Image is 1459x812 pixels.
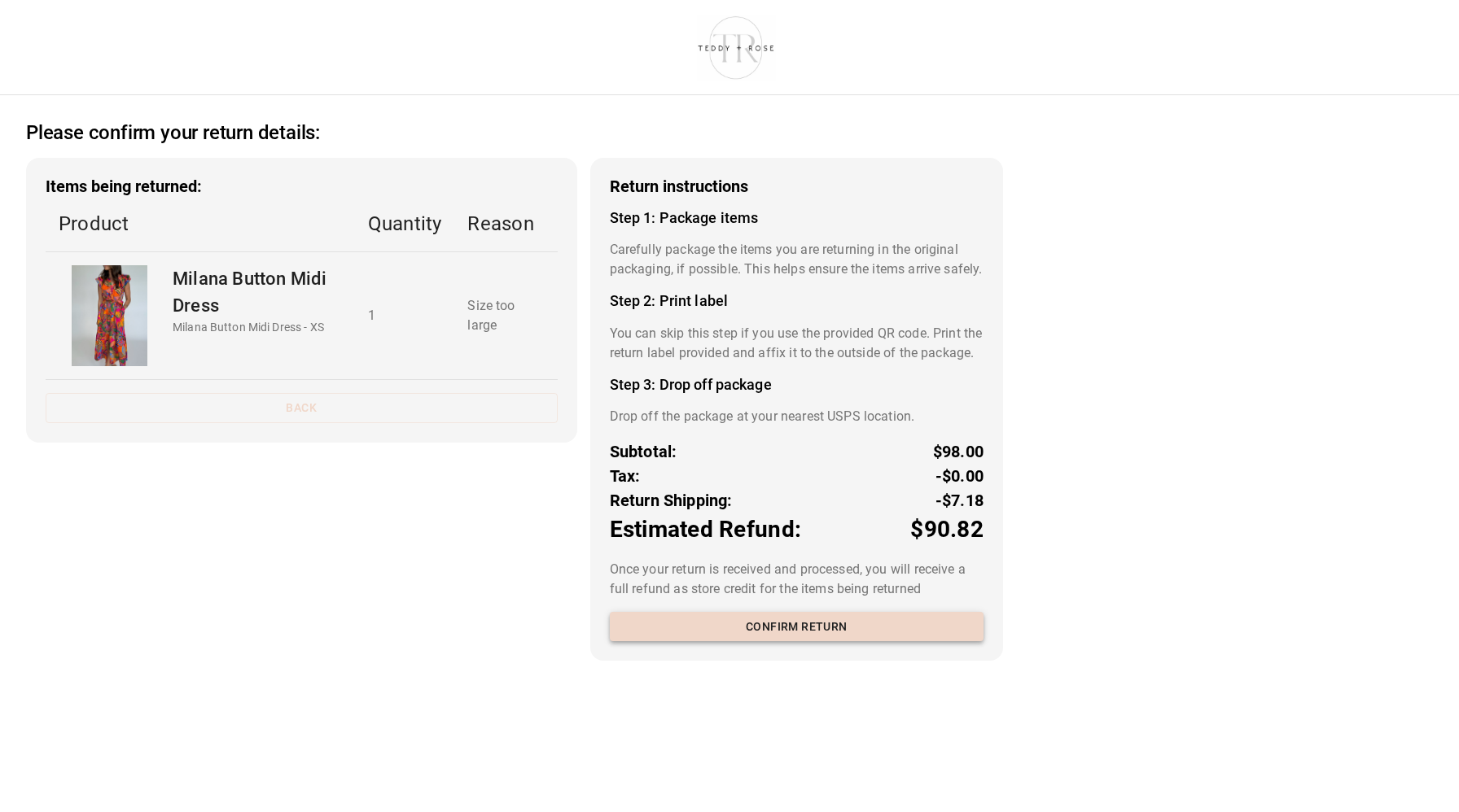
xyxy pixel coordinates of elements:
h3: Items being returned: [46,177,558,196]
p: Size too large [467,296,544,335]
p: Once your return is received and processed, you will receive a full refund as store credit for th... [610,560,984,599]
p: Product [59,209,342,238]
p: Drop off the package at your nearest USPS location. [610,407,984,426]
p: Quantity [368,209,442,238]
p: -$0.00 [935,464,984,488]
button: Confirm return [610,612,984,642]
h4: Step 1: Package items [610,209,984,227]
p: You can skip this step if you use the provided QR code. Print the return label provided and affix... [610,324,984,363]
p: -$7.18 [935,488,984,513]
p: $98.00 [933,439,984,464]
h2: Please confirm your return details: [26,121,320,145]
p: 1 [368,306,442,325]
p: Milana Button Midi Dress [173,265,342,319]
p: Subtotal: [610,439,677,464]
p: Carefully package the items you are returning in the original packaging, if possible. This helps ... [610,240,984,279]
img: shop-teddyrose.myshopify.com-d93983e8-e25b-478f-b32e-9430bef33fdd [690,12,782,82]
p: Tax: [610,464,641,488]
p: Milana Button Midi Dress - XS [173,319,342,336]
h4: Step 3: Drop off package [610,376,984,394]
p: Estimated Refund: [610,513,801,547]
p: $90.82 [910,513,984,547]
button: Back [46,393,558,423]
h3: Return instructions [610,177,984,196]
p: Return Shipping: [610,488,733,513]
p: Reason [467,209,544,238]
h4: Step 2: Print label [610,292,984,310]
